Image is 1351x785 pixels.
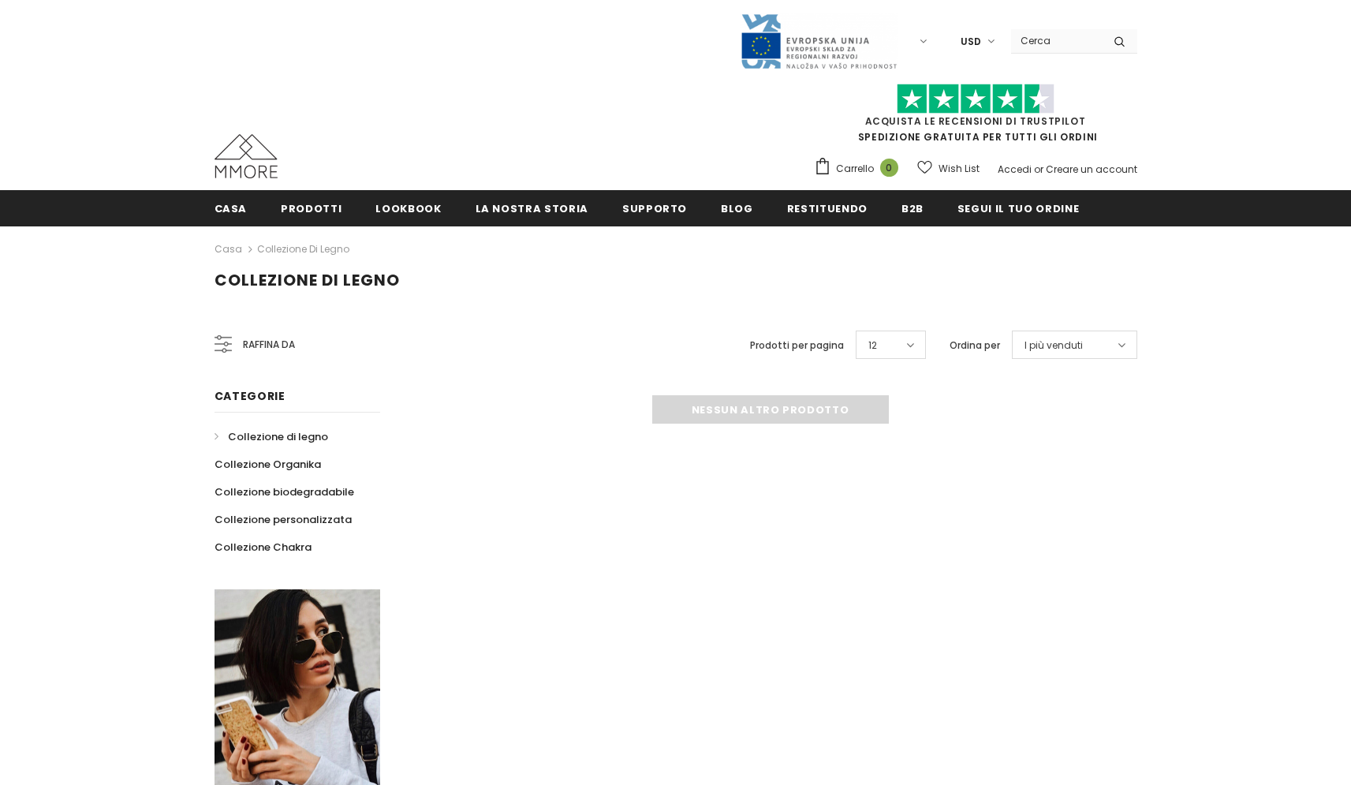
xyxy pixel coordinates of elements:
span: Collezione Organika [215,457,321,472]
a: Collezione Organika [215,450,321,478]
img: Javni Razpis [740,13,898,70]
a: supporto [622,190,687,226]
a: Javni Razpis [740,34,898,47]
span: Blog [721,201,753,216]
span: or [1034,163,1043,176]
a: Collezione Chakra [215,533,312,561]
a: Casa [215,240,242,259]
a: Segui il tuo ordine [957,190,1079,226]
span: SPEDIZIONE GRATUITA PER TUTTI GLI ORDINI [814,91,1137,144]
span: Collezione biodegradabile [215,484,354,499]
span: Wish List [939,161,980,177]
a: Blog [721,190,753,226]
span: I più venduti [1024,338,1083,353]
img: Casi MMORE [215,134,278,178]
label: Ordina per [950,338,1000,353]
a: Wish List [917,155,980,182]
a: Carrello 0 [814,157,906,181]
a: Collezione di legno [215,423,328,450]
a: Collezione di legno [257,242,349,256]
span: B2B [901,201,924,216]
span: 0 [880,159,898,177]
a: Collezione personalizzata [215,506,352,533]
span: Raffina da [243,336,295,353]
span: Collezione di legno [215,269,400,291]
span: Restituendo [787,201,868,216]
span: 12 [868,338,877,353]
img: Fidati di Pilot Stars [897,84,1054,114]
span: Casa [215,201,248,216]
span: Collezione di legno [228,429,328,444]
span: Collezione Chakra [215,540,312,555]
span: Categorie [215,388,286,404]
a: Casa [215,190,248,226]
a: Accedi [998,163,1032,176]
input: Search Site [1011,29,1102,52]
label: Prodotti per pagina [750,338,844,353]
a: Acquista le recensioni di TrustPilot [865,114,1086,128]
a: La nostra storia [476,190,588,226]
a: Lookbook [375,190,441,226]
span: Lookbook [375,201,441,216]
span: Prodotti [281,201,341,216]
span: La nostra storia [476,201,588,216]
span: Carrello [836,161,874,177]
a: Collezione biodegradabile [215,478,354,506]
a: Creare un account [1046,163,1137,176]
a: B2B [901,190,924,226]
a: Restituendo [787,190,868,226]
span: Collezione personalizzata [215,512,352,527]
span: Segui il tuo ordine [957,201,1079,216]
a: Prodotti [281,190,341,226]
span: supporto [622,201,687,216]
span: USD [961,34,981,50]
